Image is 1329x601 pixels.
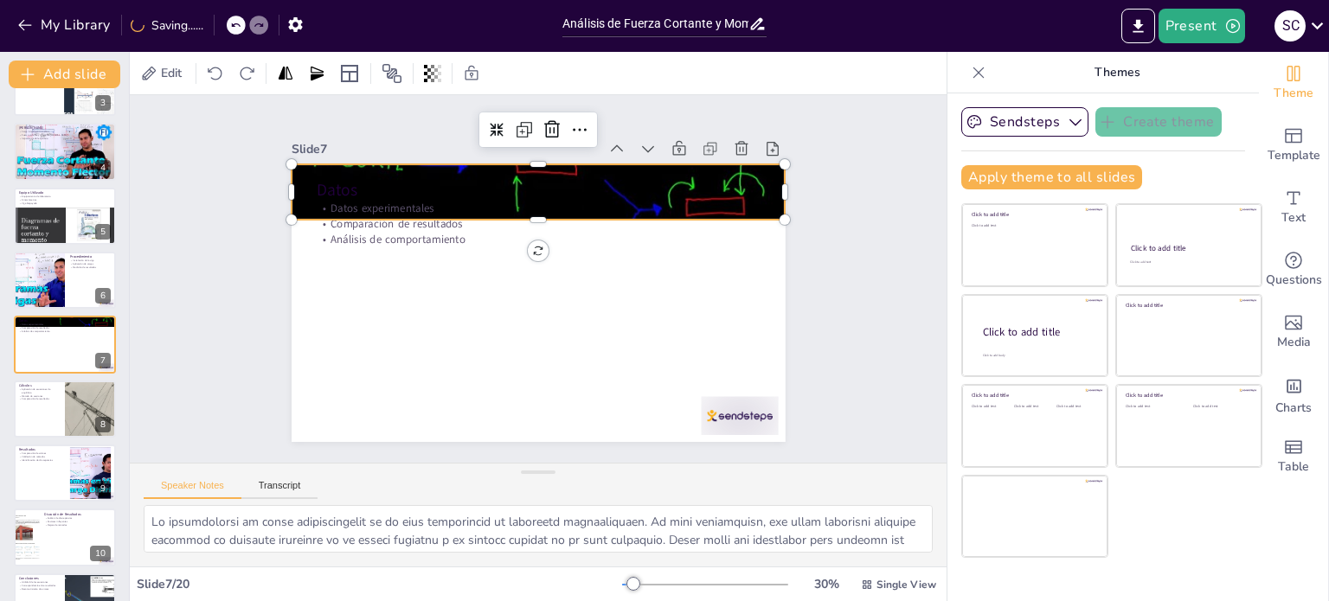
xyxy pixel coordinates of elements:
button: Create theme [1095,107,1222,137]
div: Add a table [1259,425,1328,488]
p: Análisis de comportamiento [19,329,111,333]
p: Resultados [19,447,65,452]
div: Layout [336,60,363,87]
div: 4 [95,160,111,176]
p: Carga interna en miembros [19,131,111,134]
p: Utilidad de las ecuaciones [19,580,60,584]
p: [PERSON_NAME] [19,125,111,131]
button: My Library [13,11,118,39]
div: Change the overall theme [1259,52,1328,114]
textarea: Lo ipsumdolorsi am conse adipiscingelit se do eius temporincid ut laboreetd magnaaliquaen. Ad min... [144,505,933,553]
div: S C [1274,10,1306,42]
p: Datos [19,319,111,324]
div: Get real-time input from your audience [1259,239,1328,301]
input: Insert title [562,11,748,36]
div: Click to add text [1193,405,1248,409]
div: Click to add body [983,353,1092,357]
span: Table [1278,457,1309,476]
div: Click to add title [972,211,1095,218]
div: Add ready made slides [1259,114,1328,176]
div: 5 [95,224,111,240]
span: Theme [1274,84,1313,103]
span: Template [1268,146,1320,165]
div: Click to add text [1056,405,1095,409]
div: Click to add title [1126,302,1249,309]
p: Discusión de Resultados [44,512,111,517]
div: 4 [14,123,116,180]
p: Método de secciones [19,394,60,398]
p: Validación de métodos [19,455,65,458]
span: Position [382,63,402,84]
span: Edit [157,65,185,81]
div: Slide 7 / 20 [137,576,622,592]
p: Correspondencia entre resultados [19,584,60,587]
div: Click to add text [1126,405,1180,409]
p: Aplicación de cargas [70,262,111,265]
div: Add charts and graphs [1259,363,1328,425]
span: Charts [1275,399,1312,418]
button: Apply theme to all slides [961,165,1142,189]
p: Importancia del equilibrio [19,137,111,140]
div: Click to add title [1131,243,1246,253]
div: 6 [95,288,111,304]
button: Sendsteps [961,107,1088,137]
span: Media [1277,333,1311,352]
div: Saving...... [131,17,203,34]
div: 9 [14,444,116,502]
p: Comparación de resultados [19,327,111,330]
div: 3 [95,95,111,111]
div: 7 [14,316,116,373]
div: Click to add title [1126,392,1249,399]
div: Add text boxes [1259,176,1328,239]
div: 8 [14,380,116,438]
button: Add slide [9,61,120,88]
p: Aplicación de ecuaciones de equilibrio [19,387,60,393]
div: Slide 7 [331,179,440,476]
p: Conclusiones [19,576,60,581]
p: Dinamómetros [19,198,111,201]
p: Comparación de resultados [19,397,60,400]
p: Factores influyentes [44,520,111,523]
p: Themes [992,52,1242,93]
button: Transcript [241,480,318,499]
p: Datos experimentales [19,323,111,327]
p: Medición de resultados [70,265,111,269]
div: 9 [95,481,111,496]
p: Viga biapoyada [19,201,111,205]
div: Click to add text [972,224,1095,228]
button: Speaker Notes [144,480,241,499]
div: 7 [95,353,111,368]
p: Identificación de discrepancias [19,458,65,462]
p: Cálculos [19,383,60,388]
p: Análisis de comportamiento [425,53,576,480]
p: Datos experimentales [395,43,547,470]
span: Single View [876,578,936,591]
div: Click to add text [1014,405,1053,409]
p: Análisis de discrepancias [44,516,111,520]
button: Export to PowerPoint [1121,9,1155,43]
div: 30 % [806,576,847,592]
p: Datos [374,36,533,466]
div: 5 [14,188,116,245]
div: Click to add title [983,324,1094,339]
p: Comparación de valores [19,452,65,456]
p: Instalación de la viga [70,259,111,263]
button: S C [1274,9,1306,43]
div: Click to add title [972,392,1095,399]
div: 10 [14,508,116,566]
p: Procedimiento [70,254,111,259]
div: 10 [90,546,111,561]
button: Present [1159,9,1245,43]
p: Fuerza cortante y momento [MEDICAL_DATA] [19,134,111,137]
div: Click to add text [1130,260,1245,265]
p: Mejora de métodos [44,522,111,526]
p: Equipamiento de laboratorio [19,195,111,198]
p: Reconocimiento de errores [19,587,60,591]
div: 8 [95,417,111,432]
div: Click to add text [972,405,1011,409]
span: Text [1281,208,1306,227]
span: Questions [1266,271,1322,290]
div: Add images, graphics, shapes or video [1259,301,1328,363]
p: Equipo Utilizado [19,190,111,195]
div: 6 [14,252,116,309]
